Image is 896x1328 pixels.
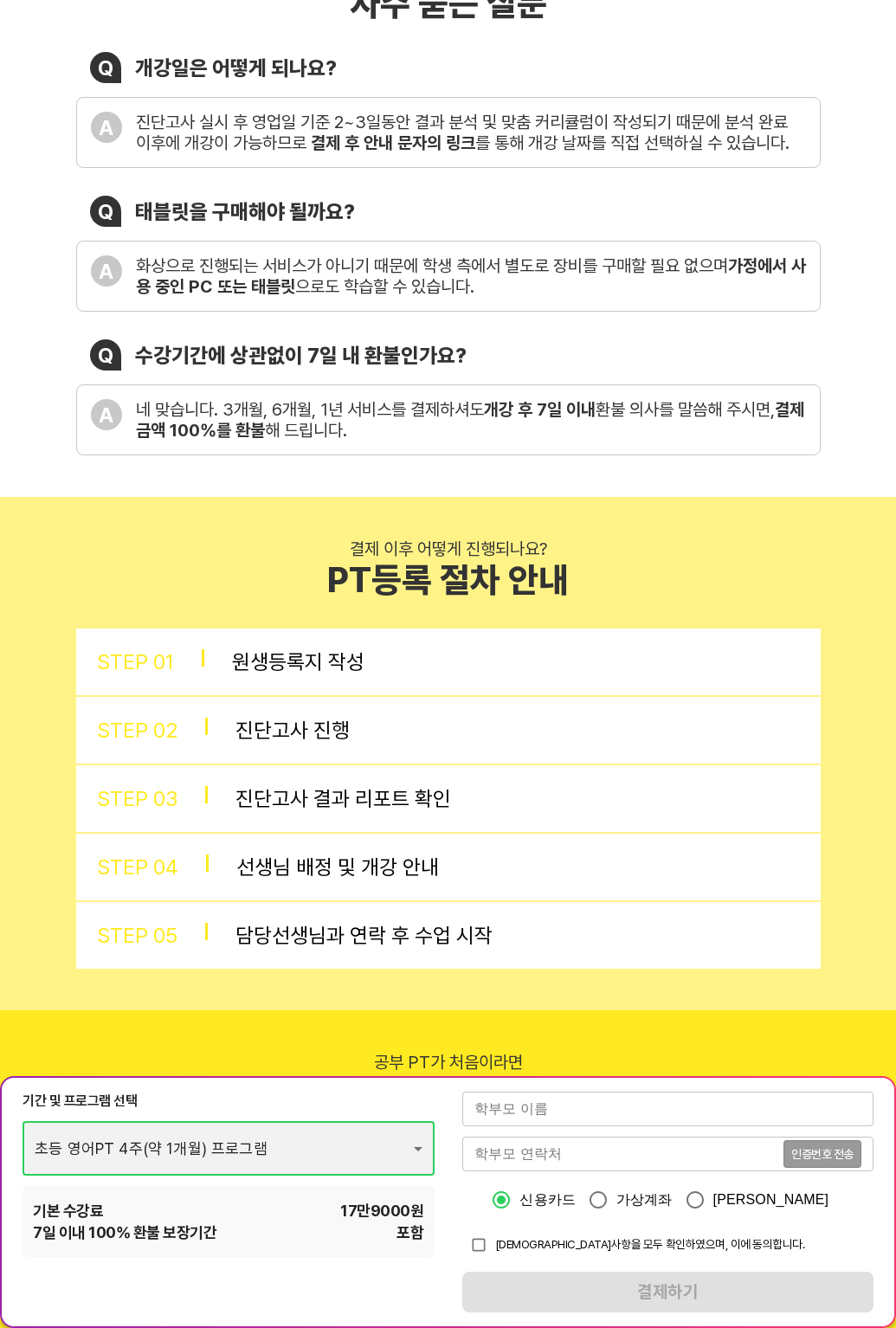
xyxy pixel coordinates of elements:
span: 기본 수강료 [33,1200,103,1222]
div: PT등록 절차 안내 [327,559,569,601]
span: STEP 0 2 [97,718,177,743]
b: 결제금액 100%를 환불 [136,399,804,441]
div: 진단고사 진행 [235,718,350,743]
span: 포함 [396,1222,423,1243]
div: 초등 영어PT 4주(약 1개월) 프로그램 [23,1121,435,1175]
div: 결제 이후 어떻게 진행되나요? [350,538,547,559]
div: 선생님 배정 및 개강 안내 [236,854,439,880]
div: Q [90,196,121,227]
div: 진단고사 결과 리포트 확인 [235,786,451,811]
div: 네 맞습니다. 3개월, 6개월, 1년 서비스를 결제하셔도 환불 의사를 말씀해 주시면, 해 드립니다. [136,399,806,441]
b: 가정에서 사용 중인 PC 또는 태블릿 [136,255,806,297]
div: 원생등록지 작성 [232,649,364,674]
input: 학부모 연락처를 입력해주세요 [462,1137,783,1171]
div: 화상으로 진행되는 서비스가 아니기 때문에 학생 측에서 별도로 장비를 구매할 필요 없으며 으로도 학습할 수 있습니다. [136,255,806,297]
input: 학부모 이름을 입력해주세요 [462,1092,874,1126]
div: 담당선생님과 연락 후 수업 시작 [235,923,493,948]
span: STEP 0 1 [97,649,174,674]
span: 7 일 이내 100% 환불 보장기간 [33,1222,216,1243]
span: 가상계좌 [616,1189,673,1210]
div: A [91,112,122,143]
div: 공부 PT가 처음이라면 [374,1052,523,1073]
span: [DEMOGRAPHIC_DATA]사항을 모두 확인하였으며, 이에 동의합니다. [495,1237,805,1251]
div: Q [90,339,121,371]
div: 태블릿을 구매해야 될까요? [135,199,355,224]
b: 결제 후 안내 문자의 링크 [311,132,475,153]
span: STEP 0 3 [97,786,177,811]
span: 신용카드 [519,1189,576,1210]
span: STEP 0 4 [97,854,178,880]
div: 기간 및 프로그램 선택 [23,1092,435,1111]
b: 개강 후 7일 이내 [484,399,596,420]
span: [PERSON_NAME] [713,1189,829,1210]
div: 개강일은 어떻게 되나요? [135,55,337,81]
div: 특별한 혜택 [369,1073,528,1114]
div: A [91,255,122,287]
div: Q [90,52,121,83]
span: STEP 0 5 [97,923,177,948]
div: 수강기간에 상관없이 7일 내 환불인가요? [135,343,467,368]
div: 진단고사 실시 후 영업일 기준 2~3일동안 결과 분석 및 맞춤 커리큘럼이 작성되기 때문에 분석 완료 이후에 개강이 가능하므로 를 통해 개강 날짜를 직접 선택하실 수 있습니다. [136,112,806,153]
span: 17만9000 원 [340,1200,423,1222]
div: A [91,399,122,430]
